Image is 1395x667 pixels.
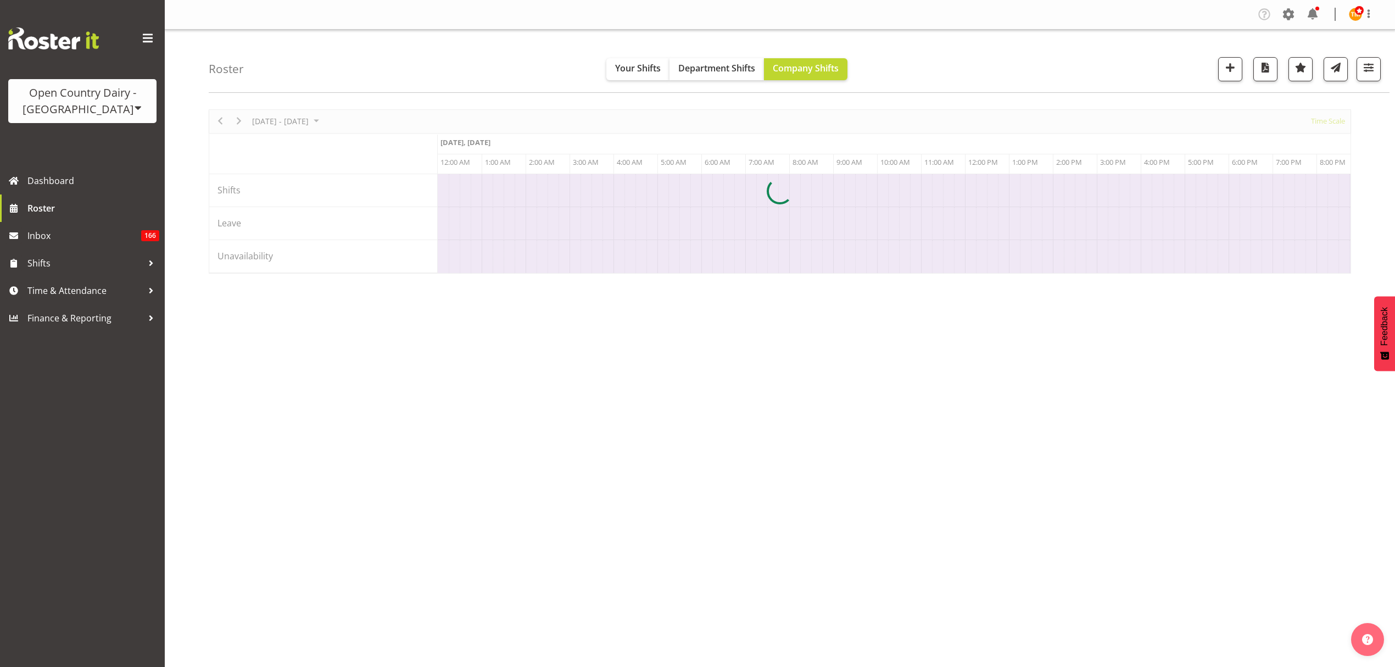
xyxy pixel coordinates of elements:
[1380,307,1390,346] span: Feedback
[1349,8,1362,21] img: tim-magness10922.jpg
[27,227,141,244] span: Inbox
[606,58,669,80] button: Your Shifts
[141,230,159,241] span: 166
[8,27,99,49] img: Rosterit website logo
[1288,57,1313,81] button: Highlight an important date within the roster.
[1218,57,1242,81] button: Add a new shift
[1362,634,1373,645] img: help-xxl-2.png
[27,310,143,326] span: Finance & Reporting
[1374,296,1395,371] button: Feedback - Show survey
[1324,57,1348,81] button: Send a list of all shifts for the selected filtered period to all rostered employees.
[27,200,159,216] span: Roster
[764,58,847,80] button: Company Shifts
[27,282,143,299] span: Time & Attendance
[669,58,764,80] button: Department Shifts
[615,62,661,74] span: Your Shifts
[209,63,244,75] h4: Roster
[773,62,839,74] span: Company Shifts
[27,255,143,271] span: Shifts
[27,173,159,189] span: Dashboard
[19,85,146,118] div: Open Country Dairy - [GEOGRAPHIC_DATA]
[1253,57,1277,81] button: Download a PDF of the roster according to the set date range.
[1357,57,1381,81] button: Filter Shifts
[678,62,755,74] span: Department Shifts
